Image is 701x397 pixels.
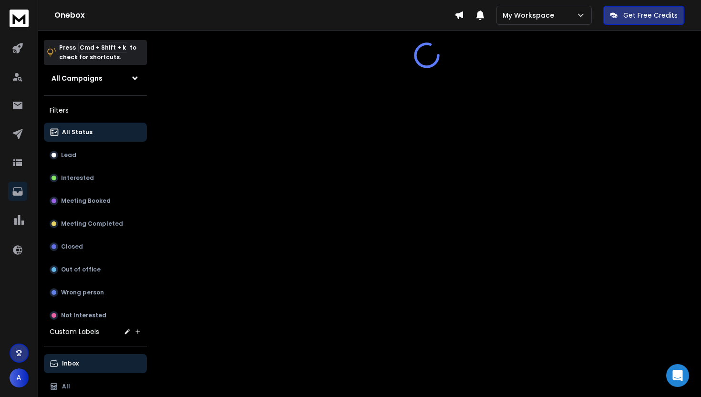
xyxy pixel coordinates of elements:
h1: All Campaigns [52,73,103,83]
h3: Filters [44,104,147,117]
p: Out of office [61,266,101,273]
button: Wrong person [44,283,147,302]
button: All Campaigns [44,69,147,88]
button: Lead [44,146,147,165]
button: A [10,368,29,387]
button: All Status [44,123,147,142]
p: All Status [62,128,93,136]
p: My Workspace [503,10,558,20]
button: Not Interested [44,306,147,325]
button: Out of office [44,260,147,279]
button: Interested [44,168,147,188]
button: Get Free Credits [603,6,684,25]
p: Press to check for shortcuts. [59,43,136,62]
p: Meeting Booked [61,197,111,205]
p: Interested [61,174,94,182]
button: Meeting Booked [44,191,147,210]
p: Get Free Credits [623,10,678,20]
p: Inbox [62,360,79,367]
button: All [44,377,147,396]
button: Closed [44,237,147,256]
p: Lead [61,151,76,159]
p: Not Interested [61,312,106,319]
span: Cmd + Shift + k [78,42,127,53]
p: Wrong person [61,289,104,296]
img: logo [10,10,29,27]
h1: Onebox [54,10,454,21]
button: Meeting Completed [44,214,147,233]
p: All [62,383,70,390]
p: Closed [61,243,83,251]
h3: Custom Labels [50,327,99,336]
button: Inbox [44,354,147,373]
div: Open Intercom Messenger [666,364,689,387]
p: Meeting Completed [61,220,123,228]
